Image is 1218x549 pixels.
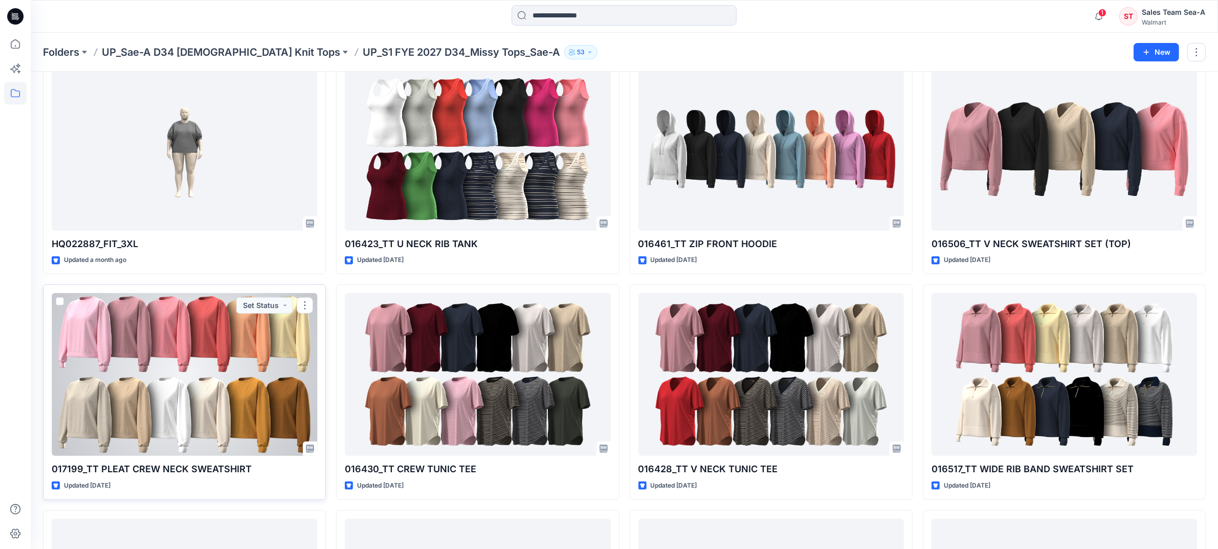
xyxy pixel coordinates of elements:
[345,237,610,251] p: 016423_TT U NECK RIB TANK
[651,480,697,491] p: Updated [DATE]
[638,293,904,456] a: 016428_TT V NECK TUNIC TEE
[345,68,610,230] a: 016423_TT U NECK RIB TANK
[1142,18,1205,26] div: Walmart
[52,293,317,456] a: 017199_TT PLEAT CREW NECK SWEATSHIRT
[638,237,904,251] p: 016461_TT ZIP FRONT HOODIE
[345,293,610,456] a: 016430_TT CREW TUNIC TEE
[1098,9,1106,17] span: 1
[1142,6,1205,18] div: Sales Team Sea-A
[1134,43,1179,61] button: New
[102,45,340,59] a: UP_Sae-A D34 [DEMOGRAPHIC_DATA] Knit Tops
[64,255,126,266] p: Updated a month ago
[52,68,317,230] a: HQ022887_FIT_3XL
[651,255,697,266] p: Updated [DATE]
[52,237,317,251] p: HQ022887_FIT_3XL
[944,480,990,491] p: Updated [DATE]
[577,47,585,58] p: 53
[345,462,610,476] p: 016430_TT CREW TUNIC TEE
[363,45,560,59] p: UP_S1 FYE 2027 D34_Missy Tops_Sae-A
[64,480,110,491] p: Updated [DATE]
[43,45,79,59] a: Folders
[638,68,904,230] a: 016461_TT ZIP FRONT HOODIE
[52,462,317,476] p: 017199_TT PLEAT CREW NECK SWEATSHIRT
[357,255,404,266] p: Updated [DATE]
[932,68,1197,230] a: 016506_TT V NECK SWEATSHIRT SET (TOP)
[944,255,990,266] p: Updated [DATE]
[564,45,597,59] button: 53
[638,462,904,476] p: 016428_TT V NECK TUNIC TEE
[932,237,1197,251] p: 016506_TT V NECK SWEATSHIRT SET (TOP)
[357,480,404,491] p: Updated [DATE]
[1119,7,1138,26] div: ST
[932,293,1197,456] a: 016517_TT WIDE RIB BAND SWEATSHIRT SET
[932,462,1197,476] p: 016517_TT WIDE RIB BAND SWEATSHIRT SET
